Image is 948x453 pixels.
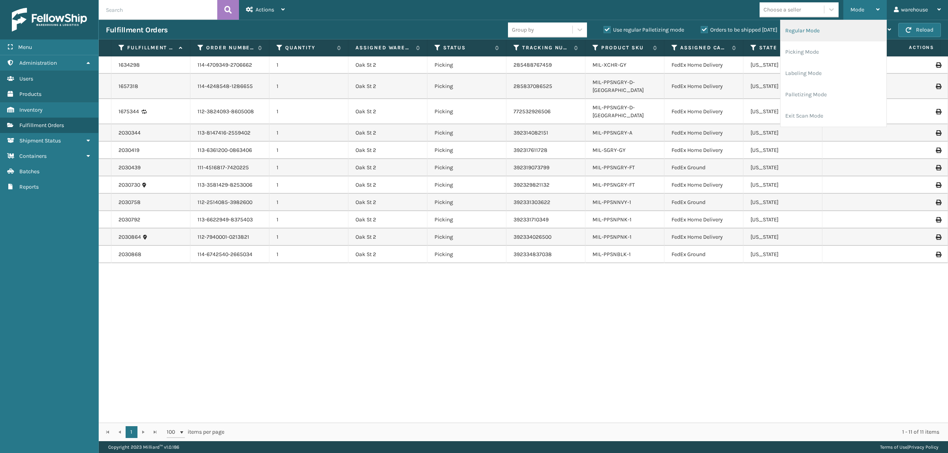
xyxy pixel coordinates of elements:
[664,159,743,176] td: FedEx Ground
[701,26,777,33] label: Orders to be shipped [DATE]
[108,441,179,453] p: Copyright 2023 Milliard™ v 1.0.186
[592,129,632,136] a: MIL-PPSNGRY-A
[664,194,743,211] td: FedEx Ground
[513,216,549,223] a: 392331710349
[269,159,348,176] td: 1
[206,44,254,51] label: Order Number
[18,44,32,51] span: Menu
[513,108,551,115] a: 772532926506
[269,56,348,74] td: 1
[285,44,333,51] label: Quantity
[190,99,269,124] td: 112-3824093-8605008
[664,56,743,74] td: FedEx Home Delivery
[427,124,506,142] td: Picking
[680,44,728,51] label: Assigned Carrier Service
[269,142,348,159] td: 1
[759,44,807,51] label: State
[664,124,743,142] td: FedEx Home Delivery
[592,251,631,258] a: MIL-PPSNBLK-1
[118,251,141,258] a: 2030868
[256,6,274,13] span: Actions
[513,147,547,153] a: 392317611728
[743,194,822,211] td: [US_STATE]
[880,444,907,450] a: Terms of Use
[427,176,506,194] td: Picking
[19,107,43,113] span: Inventory
[348,159,427,176] td: Oak St 2
[908,444,939,450] a: Privacy Policy
[118,233,141,241] a: 2030864
[269,246,348,263] td: 1
[592,234,632,240] a: MIL-PPSNPNK-1
[126,426,137,438] a: 1
[19,183,39,190] span: Reports
[190,124,269,142] td: 113-8147416-2559402
[427,194,506,211] td: Picking
[427,246,506,263] td: Picking
[592,147,626,153] a: MIL-SGRY-GY
[348,142,427,159] td: Oak St 2
[427,56,506,74] td: Picking
[664,99,743,124] td: FedEx Home Delivery
[190,159,269,176] td: 111-4516817-7420225
[443,44,491,51] label: Status
[743,74,822,99] td: [US_STATE]
[936,252,940,257] i: Print Label
[781,41,886,63] li: Picking Mode
[512,26,534,34] div: Group by
[355,44,412,51] label: Assigned Warehouse
[427,142,506,159] td: Picking
[743,211,822,228] td: [US_STATE]
[190,142,269,159] td: 113-6361200-0863406
[106,25,167,35] h3: Fulfillment Orders
[269,211,348,228] td: 1
[781,105,886,127] li: Exit Scan Mode
[235,428,939,436] div: 1 - 11 of 11 items
[743,246,822,263] td: [US_STATE]
[118,216,140,224] a: 2030792
[936,165,940,170] i: Print Label
[190,176,269,194] td: 113-3581429-8253006
[348,124,427,142] td: Oak St 2
[601,44,649,51] label: Product SKU
[19,60,57,66] span: Administration
[884,41,939,54] span: Actions
[936,84,940,89] i: Print Label
[118,129,141,137] a: 2030344
[190,211,269,228] td: 113-6622949-8375403
[269,176,348,194] td: 1
[348,99,427,124] td: Oak St 2
[592,164,635,171] a: MIL-PPSNGRY-FT
[427,159,506,176] td: Picking
[898,23,941,37] button: Reload
[19,75,33,82] span: Users
[269,99,348,124] td: 1
[743,56,822,74] td: [US_STATE]
[127,44,175,51] label: Fulfillment Order Id
[781,63,886,84] li: Labeling Mode
[190,246,269,263] td: 114-6742540-2665034
[190,74,269,99] td: 114-4248548-1286655
[348,211,427,228] td: Oak St 2
[513,234,551,240] a: 392334026500
[664,176,743,194] td: FedEx Home Delivery
[118,164,141,172] a: 2030439
[936,234,940,240] i: Print Label
[513,251,552,258] a: 392334837038
[664,142,743,159] td: FedEx Home Delivery
[513,182,549,188] a: 392329821132
[936,62,940,68] i: Print Label
[743,142,822,159] td: [US_STATE]
[513,199,550,206] a: 392331303622
[936,217,940,223] i: Print Label
[12,8,87,32] img: logo
[348,56,427,74] td: Oak St 2
[764,6,801,14] div: Choose a seller
[743,124,822,142] td: [US_STATE]
[743,176,822,194] td: [US_STATE]
[427,211,506,228] td: Picking
[592,182,635,188] a: MIL-PPSNGRY-FT
[513,83,552,90] a: 285837086525
[592,199,631,206] a: MIL-PPSNNVY-1
[743,159,822,176] td: [US_STATE]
